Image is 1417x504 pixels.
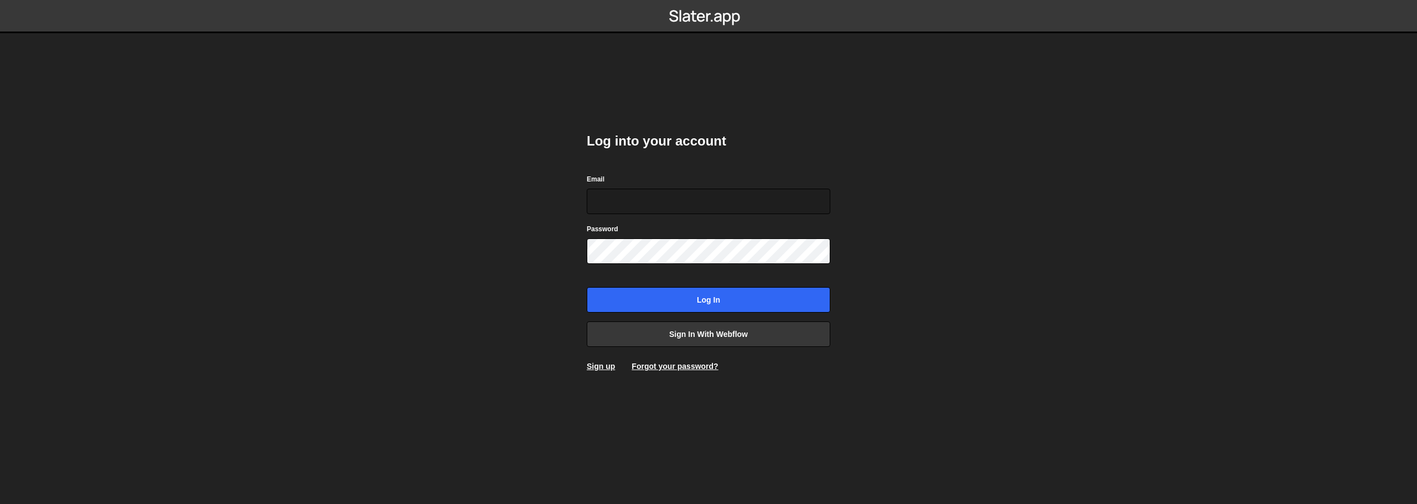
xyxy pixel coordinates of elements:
[587,174,604,185] label: Email
[587,362,615,371] a: Sign up
[587,287,830,313] input: Log in
[632,362,718,371] a: Forgot your password?
[587,132,830,150] h2: Log into your account
[587,321,830,347] a: Sign in with Webflow
[587,224,618,235] label: Password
